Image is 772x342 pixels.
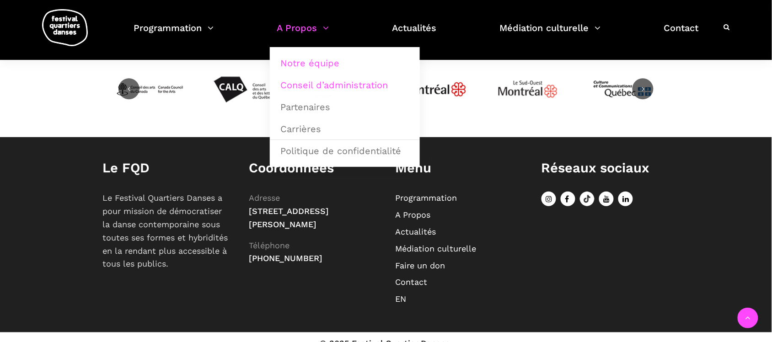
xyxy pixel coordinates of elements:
a: Médiation culturelle [395,244,476,253]
span: [STREET_ADDRESS][PERSON_NAME] [249,206,329,229]
a: EN [395,294,406,304]
a: Actualités [392,20,437,47]
a: Contact [664,20,699,47]
p: Le Festival Quartiers Danses a pour mission de démocratiser la danse contemporaine sous toutes se... [102,192,231,271]
a: Conseil d’administration [275,75,415,96]
h1: Menu [395,160,523,176]
h1: Le FQD [102,160,231,176]
img: CAC_BW_black_f [115,55,184,123]
a: Actualités [395,227,436,236]
img: JPGnr_b [399,55,467,123]
a: Notre équipe [275,53,415,74]
span: Téléphone [249,240,289,250]
a: A Propos [395,210,430,219]
h1: Réseaux sociaux [541,160,670,176]
a: Partenaires [275,96,415,118]
a: Faire un don [395,261,445,270]
h1: Coordonnées [249,160,377,176]
a: Contact [395,277,427,287]
span: [PHONE_NUMBER] [249,253,322,263]
a: Médiation culturelle [500,20,601,47]
img: logo-fqd-med [42,9,88,46]
a: A Propos [277,20,329,47]
a: Programmation [134,20,214,47]
img: mccq-3-3 [588,55,657,123]
img: Calq_noir [210,55,279,123]
span: Adresse [249,193,280,203]
img: Logo_Mtl_Le_Sud-Ouest.svg_ [493,55,562,123]
a: Politique de confidentialité [275,140,415,161]
a: Carrières [275,118,415,139]
a: Programmation [395,193,457,203]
